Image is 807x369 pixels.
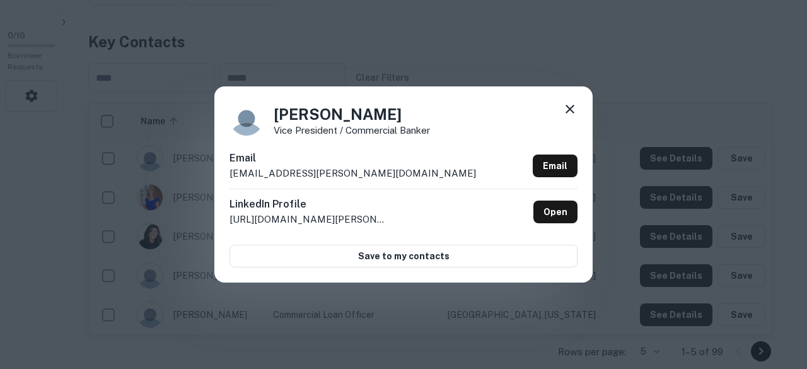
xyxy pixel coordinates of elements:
[229,102,264,136] img: 9c8pery4andzj6ohjkjp54ma2
[229,245,578,267] button: Save to my contacts
[533,155,578,177] a: Email
[533,201,578,223] a: Open
[274,103,430,126] h4: [PERSON_NAME]
[229,166,476,181] p: [EMAIL_ADDRESS][PERSON_NAME][DOMAIN_NAME]
[744,268,807,329] iframe: Chat Widget
[229,151,476,166] h6: Email
[229,212,387,227] p: [URL][DOMAIN_NAME][PERSON_NAME]
[229,197,387,212] h6: LinkedIn Profile
[274,126,430,135] p: Vice President / Commercial Banker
